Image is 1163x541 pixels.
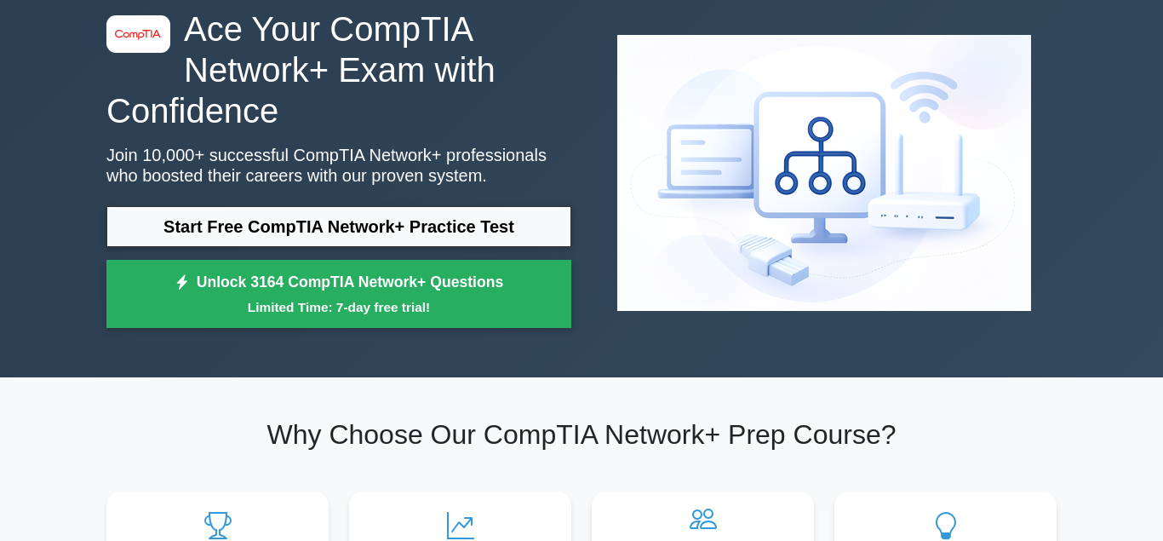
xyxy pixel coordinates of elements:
h1: Ace Your CompTIA Network+ Exam with Confidence [106,9,571,131]
img: CompTIA Network+ Preview [604,21,1045,325]
a: Unlock 3164 CompTIA Network+ QuestionsLimited Time: 7-day free trial! [106,260,571,328]
h2: Why Choose Our CompTIA Network+ Prep Course? [106,418,1057,451]
p: Join 10,000+ successful CompTIA Network+ professionals who boosted their careers with our proven ... [106,145,571,186]
a: Start Free CompTIA Network+ Practice Test [106,206,571,247]
small: Limited Time: 7-day free trial! [128,297,550,317]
